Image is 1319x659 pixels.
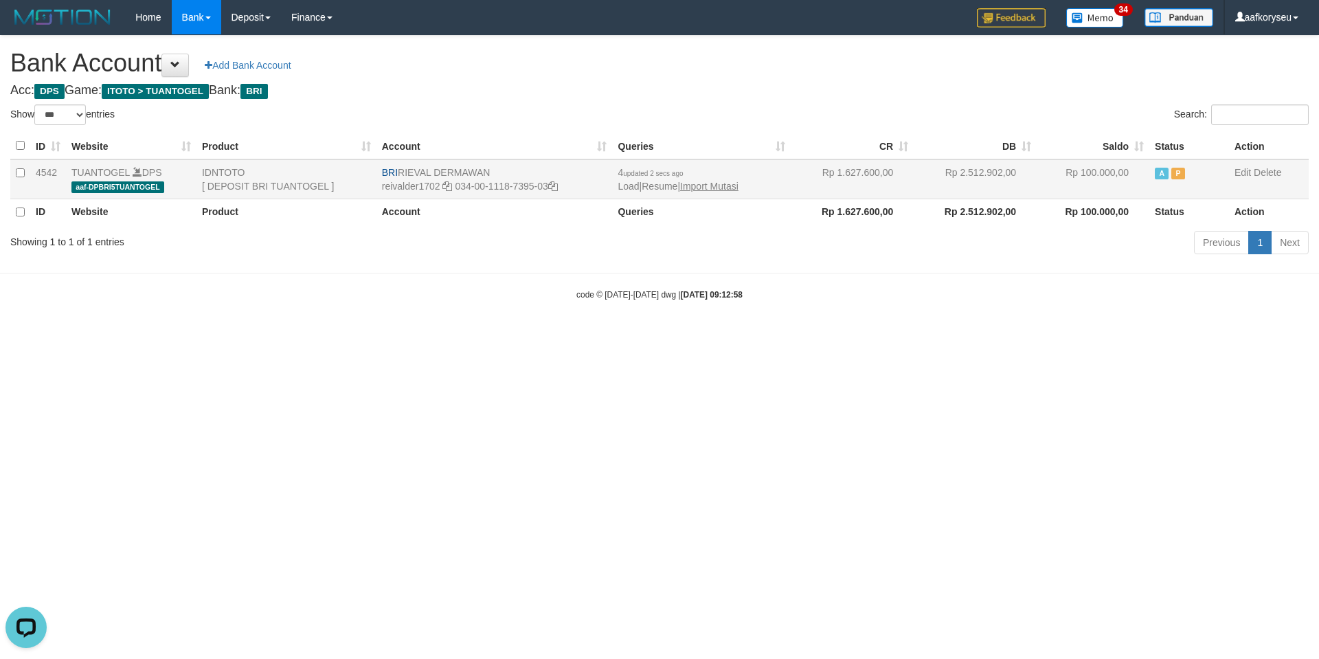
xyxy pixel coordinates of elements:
th: DB: activate to sort column ascending [914,133,1037,159]
th: Status [1149,133,1229,159]
img: panduan.png [1145,8,1213,27]
h1: Bank Account [10,49,1309,77]
a: reivalder1702 [382,181,440,192]
th: Queries: activate to sort column ascending [612,133,791,159]
label: Search: [1174,104,1309,125]
span: Active [1155,168,1169,179]
span: | | [618,167,738,192]
div: Showing 1 to 1 of 1 entries [10,230,539,249]
span: 4 [618,167,683,178]
span: Paused [1171,168,1185,179]
button: Open LiveChat chat widget [5,5,47,47]
a: Add Bank Account [196,54,300,77]
a: Next [1271,231,1309,254]
th: Product: activate to sort column ascending [196,133,376,159]
td: Rp 2.512.902,00 [914,159,1037,199]
td: DPS [66,159,196,199]
img: MOTION_logo.png [10,7,115,27]
span: ITOTO > TUANTOGEL [102,84,209,99]
strong: [DATE] 09:12:58 [681,290,743,300]
a: Resume [642,181,677,192]
span: BRI [240,84,267,99]
th: Website [66,199,196,225]
img: Feedback.jpg [977,8,1046,27]
td: 4542 [30,159,66,199]
small: code © [DATE]-[DATE] dwg | [576,290,743,300]
span: updated 2 secs ago [623,170,683,177]
span: aaf-DPBRI5TUANTOGEL [71,181,164,193]
th: Account: activate to sort column ascending [376,133,613,159]
a: Copy reivalder1702 to clipboard [442,181,452,192]
a: Edit [1235,167,1251,178]
span: DPS [34,84,65,99]
a: Copy 034001118739503 to clipboard [548,181,558,192]
th: ID [30,199,66,225]
a: Delete [1254,167,1281,178]
th: Website: activate to sort column ascending [66,133,196,159]
h4: Acc: Game: Bank: [10,84,1309,98]
th: Queries [612,199,791,225]
th: ID: activate to sort column ascending [30,133,66,159]
label: Show entries [10,104,115,125]
th: Rp 2.512.902,00 [914,199,1037,225]
td: Rp 1.627.600,00 [791,159,914,199]
a: Load [618,181,639,192]
a: Import Mutasi [680,181,739,192]
a: 1 [1248,231,1272,254]
th: Account [376,199,613,225]
img: Button%20Memo.svg [1066,8,1124,27]
th: CR: activate to sort column ascending [791,133,914,159]
select: Showentries [34,104,86,125]
td: IDNTOTO [ DEPOSIT BRI TUANTOGEL ] [196,159,376,199]
input: Search: [1211,104,1309,125]
a: TUANTOGEL [71,167,130,178]
th: Saldo: activate to sort column ascending [1037,133,1149,159]
span: BRI [382,167,398,178]
td: RIEVAL DERMAWAN 034-00-1118-7395-03 [376,159,613,199]
th: Product [196,199,376,225]
td: Rp 100.000,00 [1037,159,1149,199]
th: Action [1229,133,1309,159]
th: Rp 1.627.600,00 [791,199,914,225]
th: Status [1149,199,1229,225]
th: Action [1229,199,1309,225]
a: Previous [1194,231,1249,254]
span: 34 [1114,3,1133,16]
th: Rp 100.000,00 [1037,199,1149,225]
